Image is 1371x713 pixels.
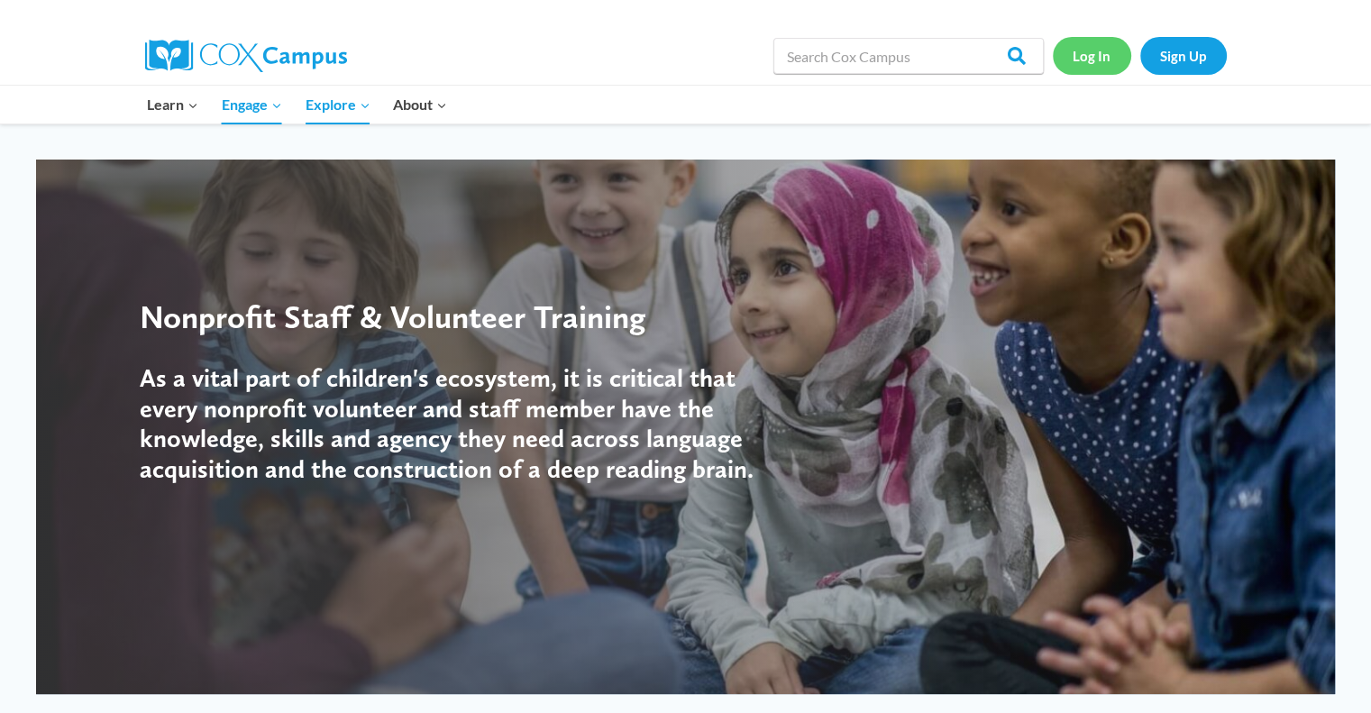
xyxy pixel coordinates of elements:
h4: As a vital part of children's ecosystem, it is critical that every nonprofit volunteer and staff ... [140,363,780,484]
nav: Primary Navigation [136,86,459,123]
nav: Secondary Navigation [1053,37,1227,74]
a: Log In [1053,37,1131,74]
div: Nonprofit Staff & Volunteer Training [140,297,780,336]
input: Search Cox Campus [773,38,1044,74]
button: Child menu of Engage [210,86,294,123]
a: Sign Up [1140,37,1227,74]
button: Child menu of About [381,86,459,123]
button: Child menu of Explore [294,86,382,123]
img: Cox Campus [145,40,347,72]
button: Child menu of Learn [136,86,211,123]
